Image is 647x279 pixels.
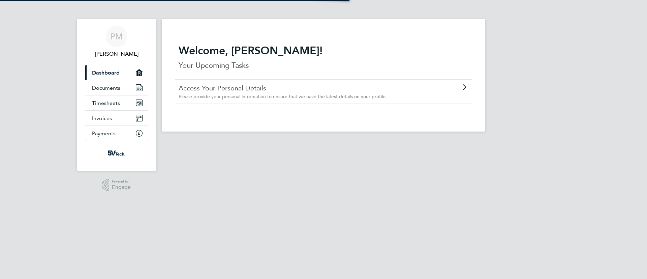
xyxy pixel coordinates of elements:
a: Go to home page [85,148,148,159]
span: Please provide your personal information to ensure that we have the latest details on your profile. [179,93,387,100]
span: PM [111,32,123,41]
span: Invoices [92,115,112,121]
a: Invoices [85,111,148,125]
a: Timesheets [85,95,148,110]
a: Documents [85,80,148,95]
span: Engage [112,185,131,190]
span: Paul Mallard [85,50,148,58]
img: weare5values-logo-retina.png [106,148,127,159]
span: Timesheets [92,100,120,106]
a: Powered byEngage [102,179,131,192]
span: Powered by [112,179,131,185]
span: Payments [92,130,116,137]
a: Access Your Personal Details [179,84,430,92]
p: Your Upcoming Tasks [179,60,468,71]
nav: Main navigation [77,19,156,171]
span: Dashboard [92,69,120,76]
a: PM[PERSON_NAME] [85,26,148,58]
h2: Welcome, [PERSON_NAME]! [179,44,468,57]
a: Payments [85,126,148,141]
a: Dashboard [85,65,148,80]
span: Documents [92,85,120,91]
